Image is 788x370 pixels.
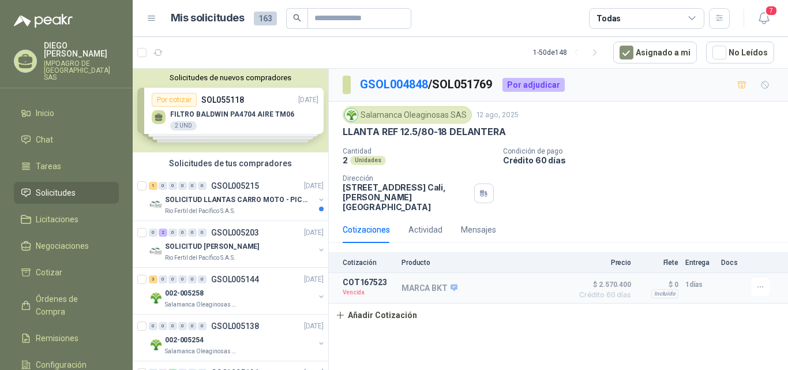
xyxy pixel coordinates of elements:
[721,259,744,267] p: Docs
[198,275,207,283] div: 0
[149,291,163,305] img: Company Logo
[165,253,235,263] p: Rio Fertil del Pacífico S.A.S.
[149,226,326,263] a: 0 2 0 0 0 0 GSOL005203[DATE] Company LogoSOLICITUD [PERSON_NAME]Rio Fertil del Pacífico S.A.S.
[343,223,390,236] div: Cotizaciones
[765,5,778,16] span: 7
[137,73,324,82] button: Solicitudes de nuevos compradores
[36,266,62,279] span: Cotizar
[329,304,423,327] button: Añadir Cotización
[638,259,678,267] p: Flete
[165,207,235,216] p: Rio Fertil del Pacífico S.A.S.
[165,300,238,309] p: Salamanca Oleaginosas SAS
[165,335,204,346] p: 002-005254
[343,174,470,182] p: Dirección
[168,275,177,283] div: 0
[14,14,73,28] img: Logo peakr
[149,319,326,356] a: 0 0 0 0 0 0 GSOL005138[DATE] Company Logo002-005254Salamanca Oleaginosas SAS
[502,78,565,92] div: Por adjudicar
[14,102,119,124] a: Inicio
[503,155,783,165] p: Crédito 60 días
[14,129,119,151] a: Chat
[304,227,324,238] p: [DATE]
[36,160,61,173] span: Tareas
[36,107,54,119] span: Inicio
[503,147,783,155] p: Condición de pago
[613,42,697,63] button: Asignado a mi
[36,240,89,252] span: Negociaciones
[14,182,119,204] a: Solicitudes
[165,195,309,205] p: SOLICITUD LLANTAS CARRO MOTO - PICHINDE
[211,182,259,190] p: GSOL005215
[36,186,76,199] span: Solicitudes
[401,283,457,294] p: MARCA BKT
[188,182,197,190] div: 0
[149,229,157,237] div: 0
[14,288,119,323] a: Órdenes de Compra
[573,278,631,291] span: $ 2.570.400
[36,293,108,318] span: Órdenes de Compra
[360,77,428,91] a: GSOL004848
[211,275,259,283] p: GSOL005144
[343,126,505,138] p: LLANTA REF 12.5/80-18 DELANTERA
[133,152,328,174] div: Solicitudes de tus compradores
[149,322,157,330] div: 0
[293,14,301,22] span: search
[651,289,678,298] div: Incluido
[350,156,386,165] div: Unidades
[343,106,472,124] div: Salamanca Oleaginosas SAS
[149,244,163,258] img: Company Logo
[149,338,163,352] img: Company Logo
[254,12,277,25] span: 163
[165,288,204,299] p: 002-005258
[596,12,621,25] div: Todas
[14,208,119,230] a: Licitaciones
[685,278,714,291] p: 1 días
[178,229,187,237] div: 0
[401,259,566,267] p: Producto
[573,291,631,298] span: Crédito 60 días
[36,332,78,345] span: Remisiones
[149,272,326,309] a: 3 0 0 0 0 0 GSOL005144[DATE] Company Logo002-005258Salamanca Oleaginosas SAS
[360,76,493,94] p: / SOL051769
[14,235,119,257] a: Negociaciones
[685,259,714,267] p: Entrega
[304,274,324,285] p: [DATE]
[133,69,328,152] div: Solicitudes de nuevos compradoresPor cotizarSOL055118[DATE] FILTRO BALDWIN PA4704 AIRE TM062 UNDP...
[44,60,119,81] p: IMPOAGRO DE [GEOGRAPHIC_DATA] SAS
[188,229,197,237] div: 0
[304,181,324,192] p: [DATE]
[171,10,245,27] h1: Mis solicitudes
[188,322,197,330] div: 0
[149,275,157,283] div: 3
[14,261,119,283] a: Cotizar
[165,347,238,356] p: Salamanca Oleaginosas SAS
[149,197,163,211] img: Company Logo
[14,327,119,349] a: Remisiones
[159,275,167,283] div: 0
[159,322,167,330] div: 0
[343,147,494,155] p: Cantidad
[168,322,177,330] div: 0
[476,110,519,121] p: 12 ago, 2025
[198,229,207,237] div: 0
[408,223,442,236] div: Actividad
[36,133,53,146] span: Chat
[159,182,167,190] div: 0
[159,229,167,237] div: 2
[211,229,259,237] p: GSOL005203
[188,275,197,283] div: 0
[198,182,207,190] div: 0
[345,109,358,121] img: Company Logo
[343,278,395,287] p: COT167523
[44,42,119,58] p: DIEGO [PERSON_NAME]
[168,229,177,237] div: 0
[343,182,470,212] p: [STREET_ADDRESS] Cali , [PERSON_NAME][GEOGRAPHIC_DATA]
[178,275,187,283] div: 0
[168,182,177,190] div: 0
[149,179,326,216] a: 1 0 0 0 0 0 GSOL005215[DATE] Company LogoSOLICITUD LLANTAS CARRO MOTO - PICHINDERio Fertil del Pa...
[304,321,324,332] p: [DATE]
[638,278,678,291] p: $ 0
[573,259,631,267] p: Precio
[706,42,774,63] button: No Leídos
[533,43,604,62] div: 1 - 50 de 148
